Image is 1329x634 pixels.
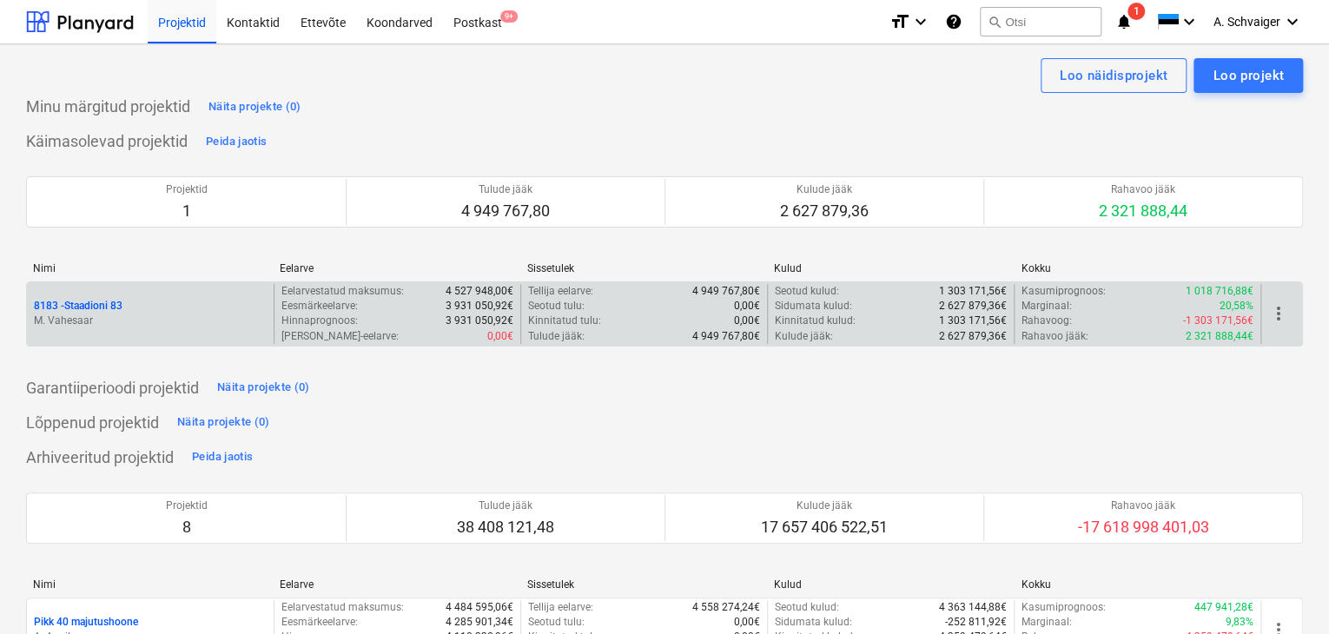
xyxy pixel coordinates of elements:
[939,299,1007,314] p: 2 627 879,36€
[528,615,585,630] p: Seotud tulu :
[1268,303,1289,324] span: more_vert
[281,615,358,630] p: Eesmärkeelarve :
[1078,499,1209,513] p: Rahavoo jääk
[446,299,513,314] p: 3 931 050,92€
[774,262,1007,274] div: Kulud
[1194,600,1253,615] p: 447 941,28€
[188,444,257,472] button: Peida jaotis
[761,499,888,513] p: Kulude jääk
[1213,64,1284,87] div: Loo projekt
[192,447,253,467] div: Peida jaotis
[280,262,512,274] div: Eelarve
[761,517,888,538] p: 17 657 406 522,51
[527,262,760,274] div: Sissetulek
[1022,615,1072,630] p: Marginaal :
[945,615,1007,630] p: -252 811,92€
[457,499,554,513] p: Tulude jääk
[775,299,852,314] p: Sidumata kulud :
[1022,262,1254,274] div: Kokku
[280,578,512,591] div: Eelarve
[1127,3,1145,20] span: 1
[487,329,513,344] p: 0,00€
[1282,11,1303,32] i: keyboard_arrow_down
[26,378,199,399] p: Garantiiperioodi projektid
[1213,15,1280,29] span: A. Schvaiger
[528,314,601,328] p: Kinnitatud tulu :
[461,182,550,197] p: Tulude jääk
[166,499,208,513] p: Projektid
[780,182,869,197] p: Kulude jääk
[202,128,271,155] button: Peida jaotis
[34,615,138,630] p: Pikk 40 majutushoone
[528,284,593,299] p: Tellija eelarve :
[1186,284,1253,299] p: 1 018 716,88€
[217,378,310,398] div: Näita projekte (0)
[692,329,760,344] p: 4 949 767,80€
[1193,58,1303,93] button: Loo projekt
[774,578,1007,591] div: Kulud
[34,314,267,328] p: M. Vahesaar
[775,329,833,344] p: Kulude jääk :
[1242,551,1329,634] div: Vestlusvidin
[26,96,190,117] p: Minu märgitud projektid
[206,132,267,152] div: Peida jaotis
[939,284,1007,299] p: 1 303 171,56€
[527,578,760,591] div: Sissetulek
[1022,284,1106,299] p: Kasumiprognoos :
[26,413,159,433] p: Lõppenud projektid
[204,93,306,121] button: Näita projekte (0)
[281,284,404,299] p: Eelarvestatud maksumus :
[213,374,314,402] button: Näita projekte (0)
[780,201,869,221] p: 2 627 879,36
[34,299,122,314] p: 8183 - Staadioni 83
[939,314,1007,328] p: 1 303 171,56€
[208,97,301,117] div: Näita projekte (0)
[1220,299,1253,314] p: 20,58%
[281,299,358,314] p: Eesmärkeelarve :
[1186,329,1253,344] p: 2 321 888,44€
[734,314,760,328] p: 0,00€
[1078,517,1209,538] p: -17 618 998 401,03
[446,615,513,630] p: 4 285 901,34€
[528,299,585,314] p: Seotud tulu :
[177,413,270,433] div: Näita projekte (0)
[1041,58,1187,93] button: Loo näidisprojekt
[1099,182,1187,197] p: Rahavoo jääk
[1183,314,1253,328] p: -1 303 171,56€
[166,201,208,221] p: 1
[461,201,550,221] p: 4 949 767,80
[889,11,910,32] i: format_size
[1099,201,1187,221] p: 2 321 888,44
[1179,11,1200,32] i: keyboard_arrow_down
[980,7,1101,36] button: Otsi
[775,314,856,328] p: Kinnitatud kulud :
[1226,615,1253,630] p: 9,83%
[33,578,266,591] div: Nimi
[734,615,760,630] p: 0,00€
[1022,600,1106,615] p: Kasumiprognoos :
[1022,578,1254,591] div: Kokku
[26,447,174,468] p: Arhiveeritud projektid
[1022,329,1088,344] p: Rahavoo jääk :
[26,131,188,152] p: Käimasolevad projektid
[34,299,267,328] div: 8183 -Staadioni 83M. Vahesaar
[166,517,208,538] p: 8
[446,600,513,615] p: 4 484 595,06€
[939,329,1007,344] p: 2 627 879,36€
[500,10,518,23] span: 9+
[939,600,1007,615] p: 4 363 144,88€
[281,600,404,615] p: Eelarvestatud maksumus :
[281,314,358,328] p: Hinnaprognoos :
[692,600,760,615] p: 4 558 274,24€
[1022,299,1072,314] p: Marginaal :
[775,284,839,299] p: Seotud kulud :
[457,517,554,538] p: 38 408 121,48
[1060,64,1167,87] div: Loo näidisprojekt
[1115,11,1133,32] i: notifications
[910,11,931,32] i: keyboard_arrow_down
[446,284,513,299] p: 4 527 948,00€
[166,182,208,197] p: Projektid
[945,11,962,32] i: Abikeskus
[692,284,760,299] p: 4 949 767,80€
[528,600,593,615] p: Tellija eelarve :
